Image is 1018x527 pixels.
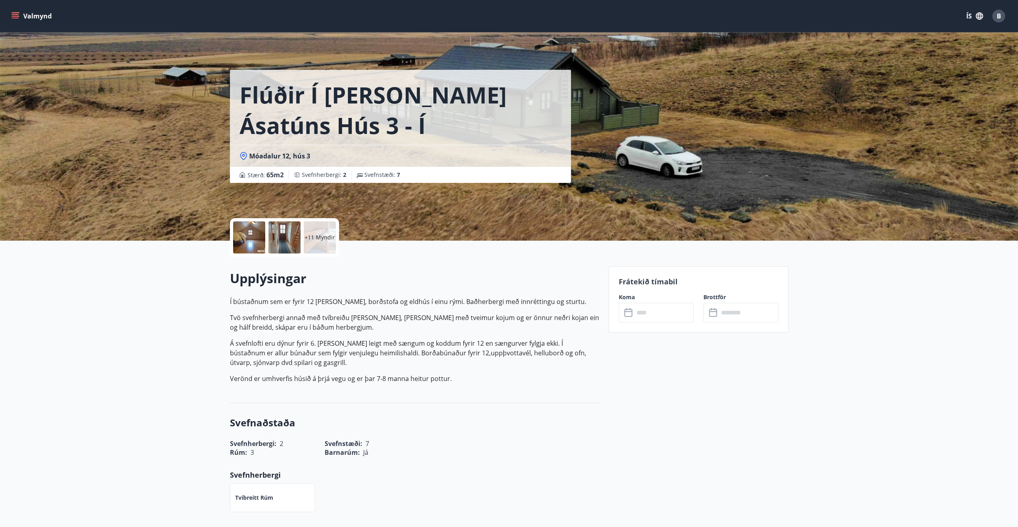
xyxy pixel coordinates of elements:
[250,448,254,457] span: 3
[305,233,335,241] p: +11 Myndir
[989,6,1008,26] button: B
[363,448,368,457] span: Já
[240,79,561,140] h1: Flúðir í [PERSON_NAME] Ásatúns hús 3 - í [GEOGRAPHIC_DATA]
[230,297,599,306] p: Í bústaðnum sem er fyrir 12 [PERSON_NAME], borðstofa og eldhús í einu rými. Baðherbergi með innré...
[619,276,778,287] p: Frátekið tímabil
[230,374,599,383] p: Verönd er umhverfis húsið á þrjá vegu og er þar 7-8 manna heitur pottur.
[364,171,400,179] span: Svefnstæði :
[248,170,284,180] span: Stærð :
[230,416,599,430] h3: Svefnaðstaða
[230,448,247,457] span: Rúm :
[235,494,273,502] p: Tvíbreitt rúm
[266,170,284,179] span: 65 m2
[703,293,778,301] label: Brottför
[230,470,599,480] p: Svefnherbergi
[230,270,599,287] h2: Upplýsingar
[302,171,346,179] span: Svefnherbergi :
[325,448,360,457] span: Barnarúm :
[230,338,599,367] p: Á svefnlofti eru dýnur fyrir 6. [PERSON_NAME] leigt með sængum og koddum fyrir 12 en sængurver fy...
[997,12,1001,20] span: B
[397,171,400,178] span: 7
[230,313,599,332] p: Tvö svefnherbergi annað með tvíbreiðu [PERSON_NAME], [PERSON_NAME] með tveimur kojum og er önnur ...
[619,293,694,301] label: Koma
[962,9,988,23] button: ÍS
[249,152,310,160] span: Móadalur 12, hús 3
[343,171,346,178] span: 2
[10,9,55,23] button: menu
